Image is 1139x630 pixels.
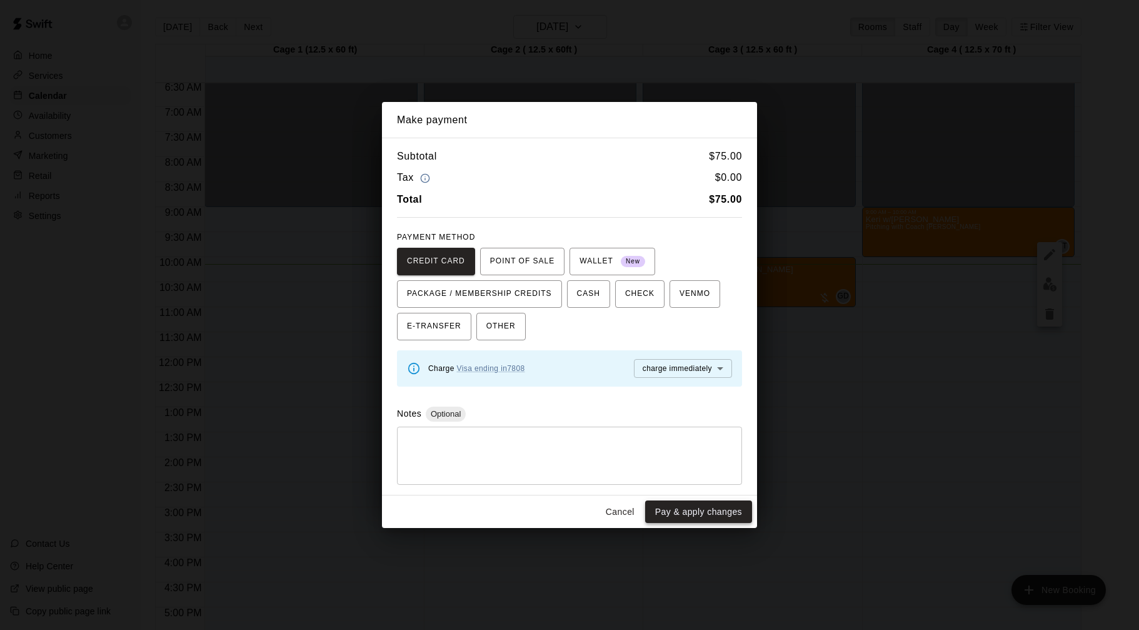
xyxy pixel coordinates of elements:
span: E-TRANSFER [407,317,461,337]
button: CHECK [615,280,665,308]
button: OTHER [476,313,526,340]
button: PACKAGE / MEMBERSHIP CREDITS [397,280,562,308]
span: New [621,253,645,270]
h6: $ 75.00 [709,148,742,165]
h6: $ 0.00 [715,170,742,186]
a: Visa ending in 7808 [457,364,525,373]
span: PACKAGE / MEMBERSHIP CREDITS [407,284,552,304]
span: CASH [577,284,600,304]
h2: Make payment [382,102,757,138]
button: Cancel [600,500,640,524]
button: WALLET New [569,248,655,275]
button: CREDIT CARD [397,248,475,275]
button: VENMO [670,280,720,308]
span: CHECK [625,284,655,304]
button: Pay & apply changes [645,500,752,524]
label: Notes [397,409,421,419]
button: E-TRANSFER [397,313,471,340]
button: POINT OF SALE [480,248,564,275]
button: CASH [567,280,610,308]
span: charge immediately [643,364,712,373]
span: Optional [426,409,466,419]
span: Charge [428,364,525,373]
span: POINT OF SALE [490,251,554,272]
span: WALLET [580,251,645,272]
span: PAYMENT METHOD [397,233,475,241]
b: $ 75.00 [709,194,742,205]
span: CREDIT CARD [407,251,465,272]
span: OTHER [486,317,516,337]
b: Total [397,194,422,205]
h6: Tax [397,170,433,186]
span: VENMO [680,284,710,304]
h6: Subtotal [397,148,437,165]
